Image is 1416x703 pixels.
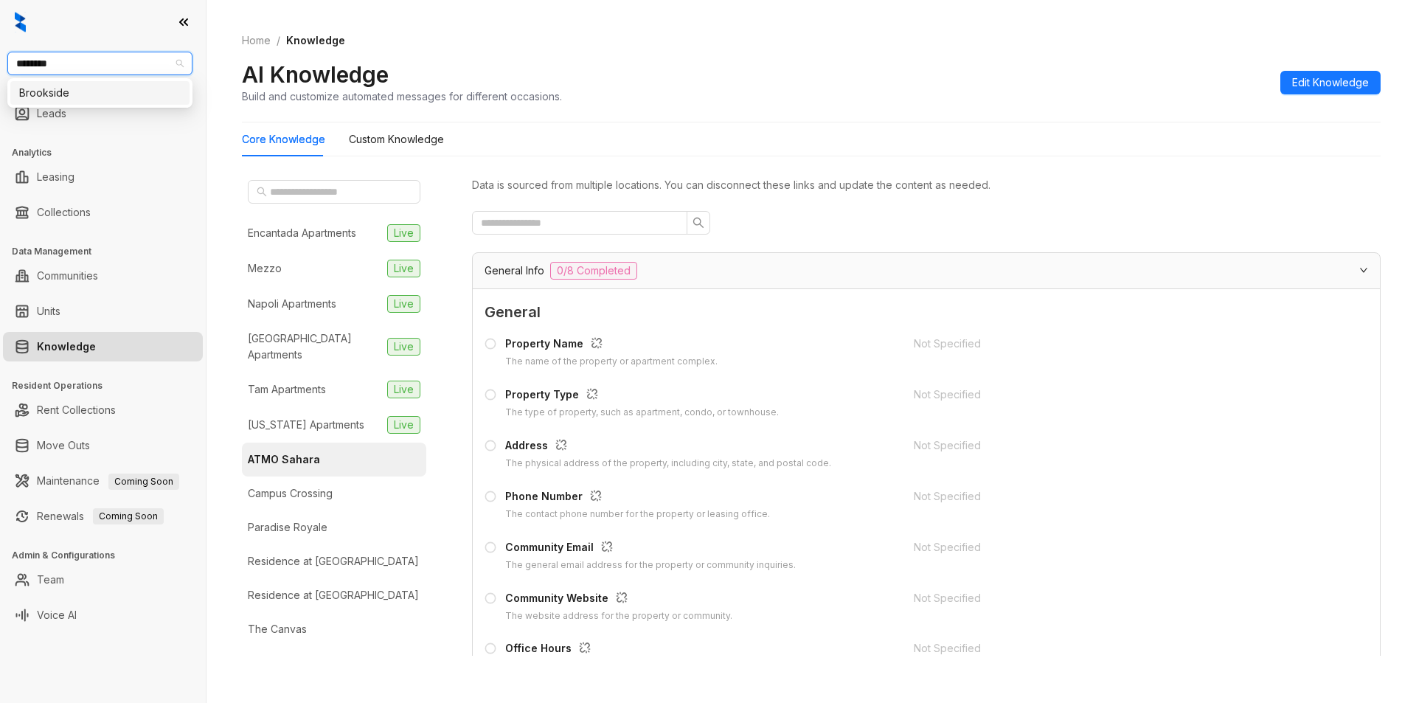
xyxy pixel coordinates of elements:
[349,131,444,148] div: Custom Knowledge
[505,355,718,369] div: The name of the property or apartment complex.
[37,431,90,460] a: Move Outs
[1280,71,1381,94] button: Edit Knowledge
[242,60,389,89] h2: AI Knowledge
[505,539,796,558] div: Community Email
[248,260,282,277] div: Mezzo
[10,81,190,105] div: Brookside
[3,332,203,361] li: Knowledge
[505,457,831,471] div: The physical address of the property, including city, state, and postal code.
[1359,266,1368,274] span: expanded
[485,301,1368,324] span: General
[387,260,420,277] span: Live
[3,431,203,460] li: Move Outs
[472,177,1381,193] div: Data is sourced from multiple locations. You can disconnect these links and update the content as...
[12,379,206,392] h3: Resident Operations
[505,406,779,420] div: The type of property, such as apartment, condo, or townhouse.
[3,565,203,595] li: Team
[914,387,1325,403] div: Not Specified
[485,263,544,279] span: General Info
[473,253,1380,288] div: General Info0/8 Completed
[37,99,66,128] a: Leads
[505,336,718,355] div: Property Name
[248,621,307,637] div: The Canvas
[387,381,420,398] span: Live
[387,295,420,313] span: Live
[37,162,74,192] a: Leasing
[3,502,203,531] li: Renewals
[3,198,203,227] li: Collections
[914,590,1325,606] div: Not Specified
[248,381,326,398] div: Tam Apartments
[505,558,796,572] div: The general email address for the property or community inquiries.
[248,485,333,502] div: Campus Crossing
[248,587,419,603] div: Residence at [GEOGRAPHIC_DATA]
[3,162,203,192] li: Leasing
[914,336,1325,352] div: Not Specified
[248,417,364,433] div: [US_STATE] Apartments
[505,488,770,508] div: Phone Number
[248,296,336,312] div: Napoli Apartments
[3,600,203,630] li: Voice AI
[914,437,1325,454] div: Not Specified
[12,549,206,562] h3: Admin & Configurations
[93,508,164,524] span: Coming Soon
[3,297,203,326] li: Units
[505,609,732,623] div: The website address for the property or community.
[37,261,98,291] a: Communities
[37,600,77,630] a: Voice AI
[3,466,203,496] li: Maintenance
[12,245,206,258] h3: Data Management
[257,187,267,197] span: search
[37,198,91,227] a: Collections
[387,338,420,356] span: Live
[3,395,203,425] li: Rent Collections
[286,34,345,46] span: Knowledge
[914,488,1325,505] div: Not Specified
[277,32,280,49] li: /
[3,99,203,128] li: Leads
[248,451,320,468] div: ATMO Sahara
[248,655,307,671] div: The Eighty8
[248,553,419,569] div: Residence at [GEOGRAPHIC_DATA]
[248,519,327,536] div: Paradise Royale
[914,640,1325,657] div: Not Specified
[550,262,637,280] span: 0/8 Completed
[37,565,64,595] a: Team
[914,539,1325,555] div: Not Specified
[248,330,381,363] div: [GEOGRAPHIC_DATA] Apartments
[505,437,831,457] div: Address
[387,416,420,434] span: Live
[3,261,203,291] li: Communities
[37,395,116,425] a: Rent Collections
[15,12,26,32] img: logo
[37,332,96,361] a: Knowledge
[505,640,804,659] div: Office Hours
[505,508,770,522] div: The contact phone number for the property or leasing office.
[505,590,732,609] div: Community Website
[387,224,420,242] span: Live
[693,217,704,229] span: search
[248,225,356,241] div: Encantada Apartments
[108,474,179,490] span: Coming Soon
[37,502,164,531] a: RenewalsComing Soon
[239,32,274,49] a: Home
[37,297,60,326] a: Units
[242,131,325,148] div: Core Knowledge
[505,387,779,406] div: Property Type
[12,146,206,159] h3: Analytics
[1292,75,1369,91] span: Edit Knowledge
[242,89,562,104] div: Build and customize automated messages for different occasions.
[19,85,181,101] div: Brookside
